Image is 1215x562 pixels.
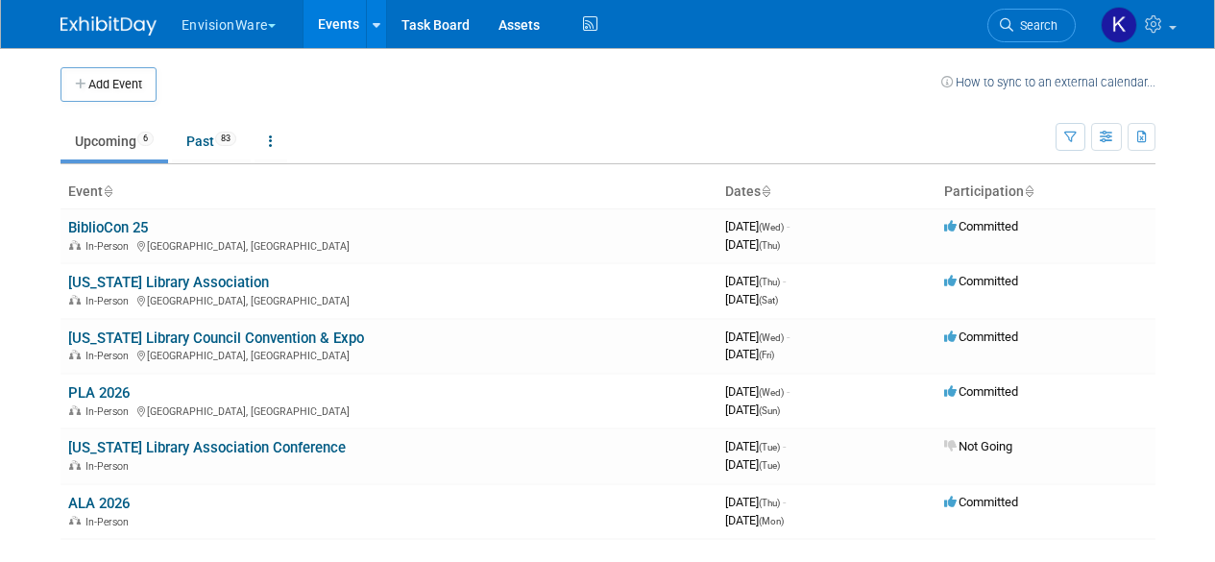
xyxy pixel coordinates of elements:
a: [US_STATE] Library Association [68,274,269,291]
img: ExhibitDay [61,16,157,36]
span: Committed [944,274,1018,288]
span: - [787,330,790,344]
span: (Mon) [759,516,784,526]
a: Sort by Event Name [103,183,112,199]
img: In-Person Event [69,516,81,525]
span: In-Person [85,460,134,473]
span: Committed [944,384,1018,399]
span: [DATE] [725,330,790,344]
th: Participation [936,176,1155,208]
span: Committed [944,219,1018,233]
span: (Sat) [759,295,778,305]
a: Upcoming6 [61,123,168,159]
a: Sort by Participation Type [1024,183,1033,199]
span: [DATE] [725,495,786,509]
span: - [783,495,786,509]
span: 6 [137,132,154,146]
span: Committed [944,495,1018,509]
div: [GEOGRAPHIC_DATA], [GEOGRAPHIC_DATA] [68,347,710,362]
a: ALA 2026 [68,495,130,512]
a: How to sync to an external calendar... [941,75,1155,89]
span: In-Person [85,240,134,253]
span: - [787,384,790,399]
span: (Wed) [759,222,784,232]
span: [DATE] [725,439,786,453]
img: In-Person Event [69,350,81,359]
img: In-Person Event [69,240,81,250]
span: (Wed) [759,332,784,343]
span: Not Going [944,439,1012,453]
img: Kathryn Spier-Miller [1101,7,1137,43]
span: Committed [944,330,1018,344]
span: In-Person [85,350,134,362]
span: - [787,219,790,233]
span: [DATE] [725,457,780,472]
span: - [783,439,786,453]
a: [US_STATE] Library Council Convention & Expo [68,330,364,347]
span: [DATE] [725,274,786,288]
span: (Tue) [759,460,780,471]
span: [DATE] [725,403,780,417]
th: Dates [717,176,936,208]
th: Event [61,176,717,208]
span: 83 [215,132,236,146]
span: [DATE] [725,347,774,361]
span: In-Person [85,295,134,307]
span: In-Person [85,516,134,528]
span: (Thu) [759,240,780,251]
span: [DATE] [725,292,778,306]
span: (Thu) [759,277,780,287]
span: [DATE] [725,219,790,233]
span: [DATE] [725,237,780,252]
span: [DATE] [725,384,790,399]
img: In-Person Event [69,405,81,415]
a: [US_STATE] Library Association Conference [68,439,346,456]
a: BiblioCon 25 [68,219,148,236]
button: Add Event [61,67,157,102]
div: [GEOGRAPHIC_DATA], [GEOGRAPHIC_DATA] [68,237,710,253]
a: Past83 [172,123,251,159]
span: (Thu) [759,498,780,508]
a: PLA 2026 [68,384,130,402]
img: In-Person Event [69,460,81,470]
span: Search [1013,18,1057,33]
span: (Tue) [759,442,780,452]
span: [DATE] [725,513,784,527]
div: [GEOGRAPHIC_DATA], [GEOGRAPHIC_DATA] [68,403,710,418]
span: (Sun) [759,405,780,416]
span: - [783,274,786,288]
div: [GEOGRAPHIC_DATA], [GEOGRAPHIC_DATA] [68,292,710,307]
img: In-Person Event [69,295,81,305]
span: (Wed) [759,387,784,398]
a: Sort by Start Date [761,183,770,199]
span: In-Person [85,405,134,418]
span: (Fri) [759,350,774,360]
a: Search [987,9,1076,42]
